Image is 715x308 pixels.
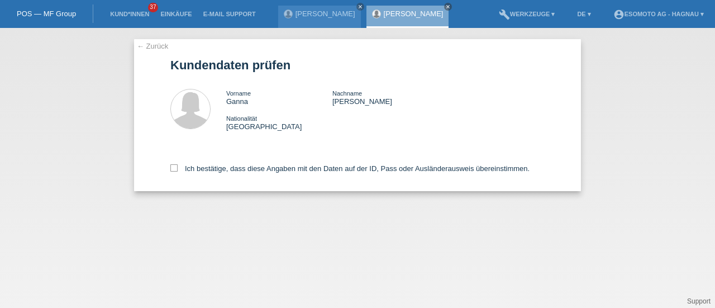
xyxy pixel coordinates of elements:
[170,164,530,173] label: Ich bestätige, dass diese Angaben mit den Daten auf der ID, Pass oder Ausländerausweis übereinsti...
[356,3,364,11] a: close
[332,89,438,106] div: [PERSON_NAME]
[170,58,545,72] h1: Kundendaten prüfen
[571,11,596,17] a: DE ▾
[226,114,332,131] div: [GEOGRAPHIC_DATA]
[17,10,76,18] a: POS — MF Group
[226,90,251,97] span: Vorname
[198,11,261,17] a: E-Mail Support
[295,10,355,18] a: [PERSON_NAME]
[155,11,197,17] a: Einkäufe
[444,3,452,11] a: close
[226,115,257,122] span: Nationalität
[493,11,561,17] a: buildWerkzeuge ▾
[332,90,362,97] span: Nachname
[104,11,155,17] a: Kund*innen
[613,9,625,20] i: account_circle
[357,4,363,10] i: close
[687,297,711,305] a: Support
[445,4,451,10] i: close
[499,9,510,20] i: build
[148,3,158,12] span: 37
[226,89,332,106] div: Ganna
[384,10,444,18] a: [PERSON_NAME]
[608,11,709,17] a: account_circleEsomoto AG - Hagnau ▾
[137,42,168,50] a: ← Zurück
